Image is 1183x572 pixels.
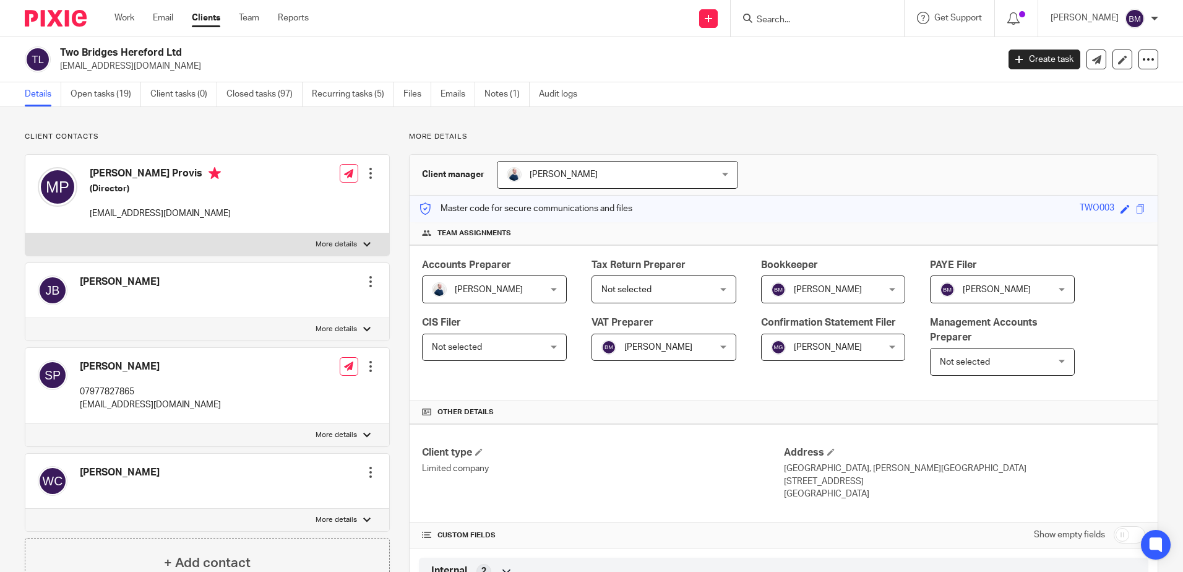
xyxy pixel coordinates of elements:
[940,282,955,297] img: svg%3E
[403,82,431,106] a: Files
[784,488,1145,500] p: [GEOGRAPHIC_DATA]
[591,260,686,270] span: Tax Return Preparer
[71,82,141,106] a: Open tasks (19)
[90,207,231,220] p: [EMAIL_ADDRESS][DOMAIN_NAME]
[1009,50,1080,69] a: Create task
[784,475,1145,488] p: [STREET_ADDRESS]
[80,360,221,373] h4: [PERSON_NAME]
[940,358,990,366] span: Not selected
[761,318,896,327] span: Confirmation Statement Filer
[192,12,220,24] a: Clients
[80,386,221,398] p: 07977827865
[422,260,511,270] span: Accounts Preparer
[432,282,447,297] img: MC_T&CO-3.jpg
[930,318,1038,342] span: Management Accounts Preparer
[80,399,221,411] p: [EMAIL_ADDRESS][DOMAIN_NAME]
[432,343,482,352] span: Not selected
[90,183,231,195] h5: (Director)
[60,60,990,72] p: [EMAIL_ADDRESS][DOMAIN_NAME]
[624,343,692,352] span: [PERSON_NAME]
[794,343,862,352] span: [PERSON_NAME]
[437,407,494,417] span: Other details
[507,167,522,182] img: MC_T&CO-3.jpg
[1051,12,1119,24] p: [PERSON_NAME]
[316,430,357,440] p: More details
[771,282,786,297] img: svg%3E
[441,82,475,106] a: Emails
[25,46,51,72] img: svg%3E
[455,285,523,294] span: [PERSON_NAME]
[530,170,598,179] span: [PERSON_NAME]
[437,228,511,238] span: Team assignments
[784,446,1145,459] h4: Address
[422,531,783,540] h4: CUSTOM FIELDS
[419,202,632,215] p: Master code for secure communications and files
[316,240,357,249] p: More details
[755,15,867,26] input: Search
[25,132,390,142] p: Client contacts
[80,466,160,479] h4: [PERSON_NAME]
[784,462,1145,475] p: [GEOGRAPHIC_DATA], [PERSON_NAME][GEOGRAPHIC_DATA]
[38,275,67,305] img: svg%3E
[114,12,134,24] a: Work
[422,462,783,475] p: Limited company
[209,167,221,180] i: Primary
[761,260,818,270] span: Bookkeeper
[484,82,530,106] a: Notes (1)
[90,167,231,183] h4: [PERSON_NAME] Provis
[25,82,61,106] a: Details
[316,515,357,525] p: More details
[150,82,217,106] a: Client tasks (0)
[226,82,303,106] a: Closed tasks (97)
[601,340,616,355] img: svg%3E
[60,46,804,59] h2: Two Bridges Hereford Ltd
[591,318,653,327] span: VAT Preparer
[312,82,394,106] a: Recurring tasks (5)
[422,446,783,459] h4: Client type
[153,12,173,24] a: Email
[930,260,977,270] span: PAYE Filer
[80,275,160,288] h4: [PERSON_NAME]
[422,318,461,327] span: CIS Filer
[601,285,652,294] span: Not selected
[1125,9,1145,28] img: svg%3E
[409,132,1158,142] p: More details
[934,14,982,22] span: Get Support
[25,10,87,27] img: Pixie
[1034,529,1105,541] label: Show empty fields
[316,324,357,334] p: More details
[239,12,259,24] a: Team
[539,82,587,106] a: Audit logs
[963,285,1031,294] span: [PERSON_NAME]
[422,168,484,181] h3: Client manager
[38,466,67,496] img: svg%3E
[771,340,786,355] img: svg%3E
[278,12,309,24] a: Reports
[38,360,67,390] img: svg%3E
[794,285,862,294] span: [PERSON_NAME]
[1080,202,1114,216] div: TWO003
[38,167,77,207] img: svg%3E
